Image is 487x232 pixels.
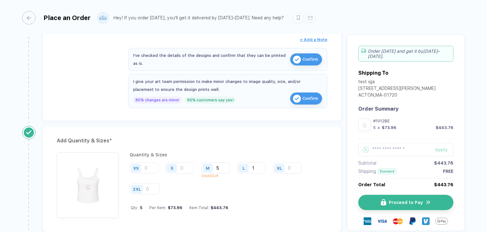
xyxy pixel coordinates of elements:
div: L [243,166,245,170]
img: icon [381,199,386,206]
div: $443.76 [436,125,453,130]
img: icon [425,199,431,205]
div: Hey! If you order [DATE], you'll get it delivered by [DATE]–[DATE]. Need any help? [114,15,284,21]
div: $443.76 [434,182,453,187]
img: icon [293,95,301,103]
img: icon [293,56,301,64]
div: Shipping [358,169,376,174]
button: iconConfirm [290,92,322,105]
span: 5 [138,205,142,210]
div: 5 [373,125,376,130]
button: Apply [427,143,453,156]
div: I give your art team permission to make minor changes to image quality, size, and/or placement to... [133,78,322,93]
div: Apply [435,147,453,152]
span: + Add a Note [300,37,327,42]
div: 2XL [133,187,141,191]
p: Only 642 Left [201,174,235,178]
div: x [377,125,380,130]
div: test sjja [358,79,436,86]
span: Confirm [302,54,318,65]
div: Item Total: [189,205,228,210]
div: Order Total [358,182,385,187]
div: XS [133,166,139,170]
div: Order Summary [358,106,453,112]
div: Add Quantity & Sizes [57,136,327,146]
div: Place an Order [43,14,91,22]
span: Proceed to Pay [389,200,423,205]
span: Confirm [302,93,318,104]
img: user profile [97,12,108,24]
div: Shipping To [358,70,388,76]
div: Qty: [131,205,142,210]
div: $443.76 [209,205,228,210]
div: M [206,166,210,170]
img: express [364,217,371,225]
div: S [171,166,173,170]
div: ACTON , MA - 01720 [358,92,436,99]
div: XL [277,166,282,170]
img: 1760376850238tifuw_nt_front.png [360,120,369,129]
div: #1012BE [373,119,453,123]
div: 80% changes are minor [133,97,182,104]
div: FREE [443,169,453,174]
img: 1760376850238tifuw_nt_front.png [60,155,115,211]
button: iconConfirm [290,53,322,65]
img: Paypal [409,217,416,225]
div: Subtotal [358,160,376,166]
div: Per Item: [149,205,182,210]
img: visa [377,216,387,226]
div: I've checked the details of the designs and confirm that they can be printed as is. [133,51,287,67]
div: Order [DATE] and get it by [DATE]–[DATE] . [358,46,453,62]
div: $73.96 [166,205,182,210]
img: Google Pay [435,215,448,228]
button: iconProceed to Payicon [358,195,453,210]
button: + Add a Note [300,35,327,45]
div: Quantity & Sizes [130,152,327,157]
div: $73.96 [382,125,396,130]
div: 95% customers say yes! [185,97,236,104]
div: [STREET_ADDRESS][PERSON_NAME] [358,86,436,92]
div: Standard [378,169,396,174]
img: master-card [393,216,403,226]
div: $443.76 [434,160,453,166]
img: Venmo [422,217,430,225]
